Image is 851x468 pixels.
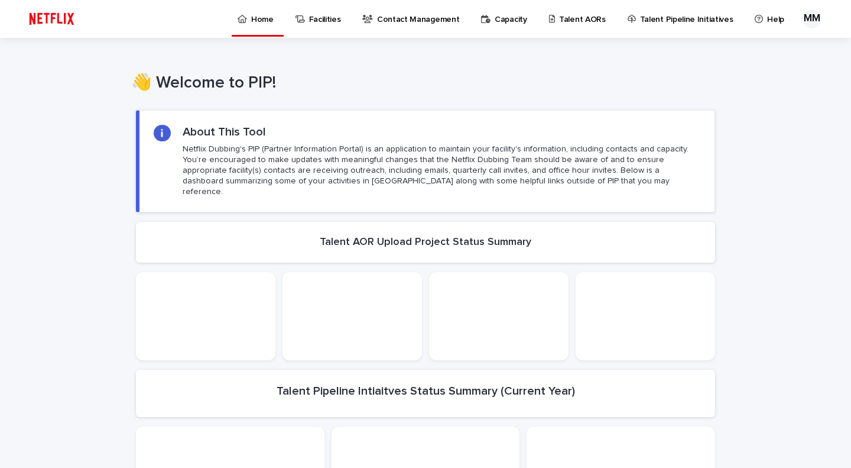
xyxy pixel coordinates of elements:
div: MM [803,9,821,28]
p: Netflix Dubbing's PIP (Partner Information Portal) is an application to maintain your facility's ... [183,144,700,198]
h2: Talent Pipeline Intiaitves Status Summary (Current Year) [277,384,575,398]
h2: Talent AOR Upload Project Status Summary [320,236,531,249]
img: ifQbXi3ZQGMSEF7WDB7W [24,7,80,31]
h2: About This Tool [183,125,266,139]
h1: 👋 Welcome to PIP! [131,73,710,93]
